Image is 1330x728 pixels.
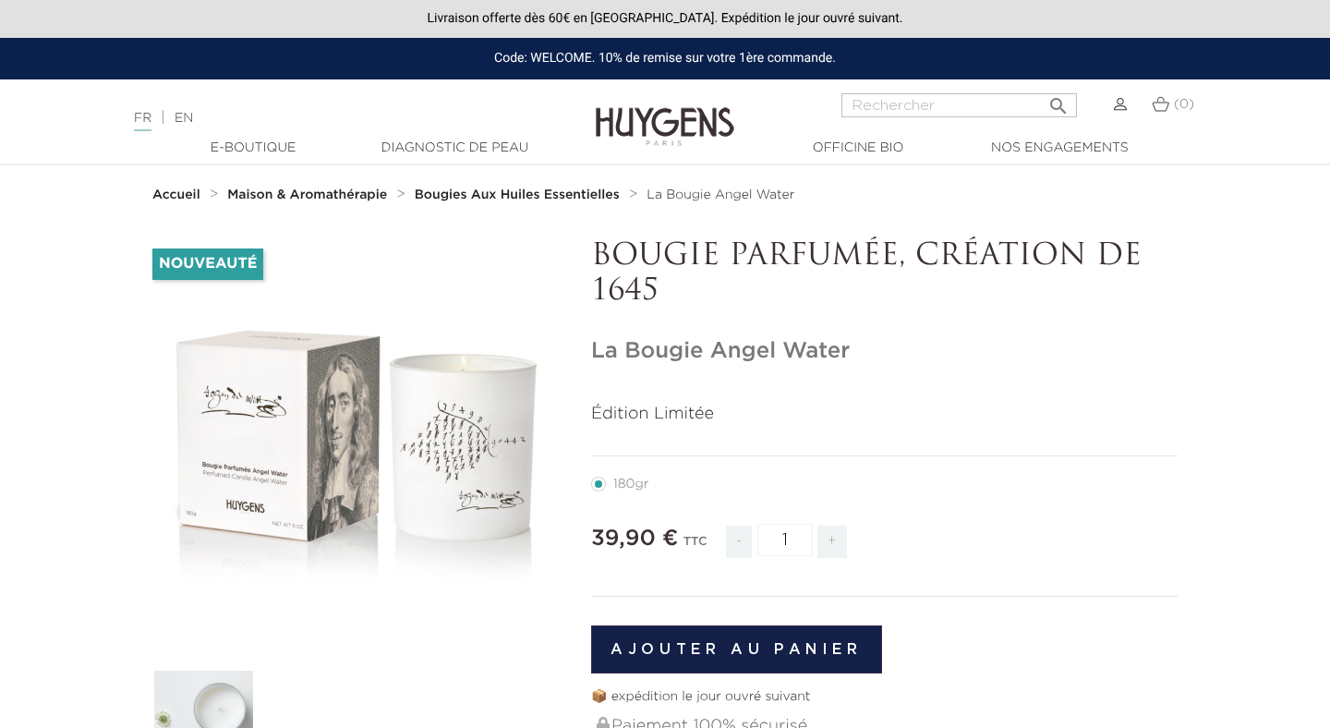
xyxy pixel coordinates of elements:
[134,112,151,131] a: FR
[726,526,752,558] span: -
[591,687,1178,707] p: 📦 expédition le jour ouvré suivant
[227,188,387,201] strong: Maison & Aromathérapie
[152,249,263,280] li: Nouveauté
[1042,88,1075,113] button: 
[227,188,392,202] a: Maison & Aromathérapie
[591,338,1178,365] h1: La Bougie Angel Water
[152,188,204,202] a: Accueil
[817,526,847,558] span: +
[591,528,678,550] span: 39,90 €
[175,112,193,125] a: EN
[591,625,882,673] button: Ajouter au panier
[596,78,734,149] img: Huygens
[1047,90,1070,112] i: 
[591,402,1178,427] p: Édition Limitée
[415,188,624,202] a: Bougies Aux Huiles Essentielles
[591,477,671,491] label: 180gr
[161,139,345,158] a: E-Boutique
[647,188,794,202] a: La Bougie Angel Water
[967,139,1152,158] a: Nos engagements
[591,239,1178,310] p: BOUGIE PARFUMÉE, CRÉATION DE 1645
[757,524,813,556] input: Quantité
[125,107,540,129] div: |
[647,188,794,201] span: La Bougie Angel Water
[766,139,950,158] a: Officine Bio
[1174,98,1194,111] span: (0)
[362,139,547,158] a: Diagnostic de peau
[683,522,707,572] div: TTC
[152,188,200,201] strong: Accueil
[841,93,1077,117] input: Rechercher
[415,188,620,201] strong: Bougies Aux Huiles Essentielles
